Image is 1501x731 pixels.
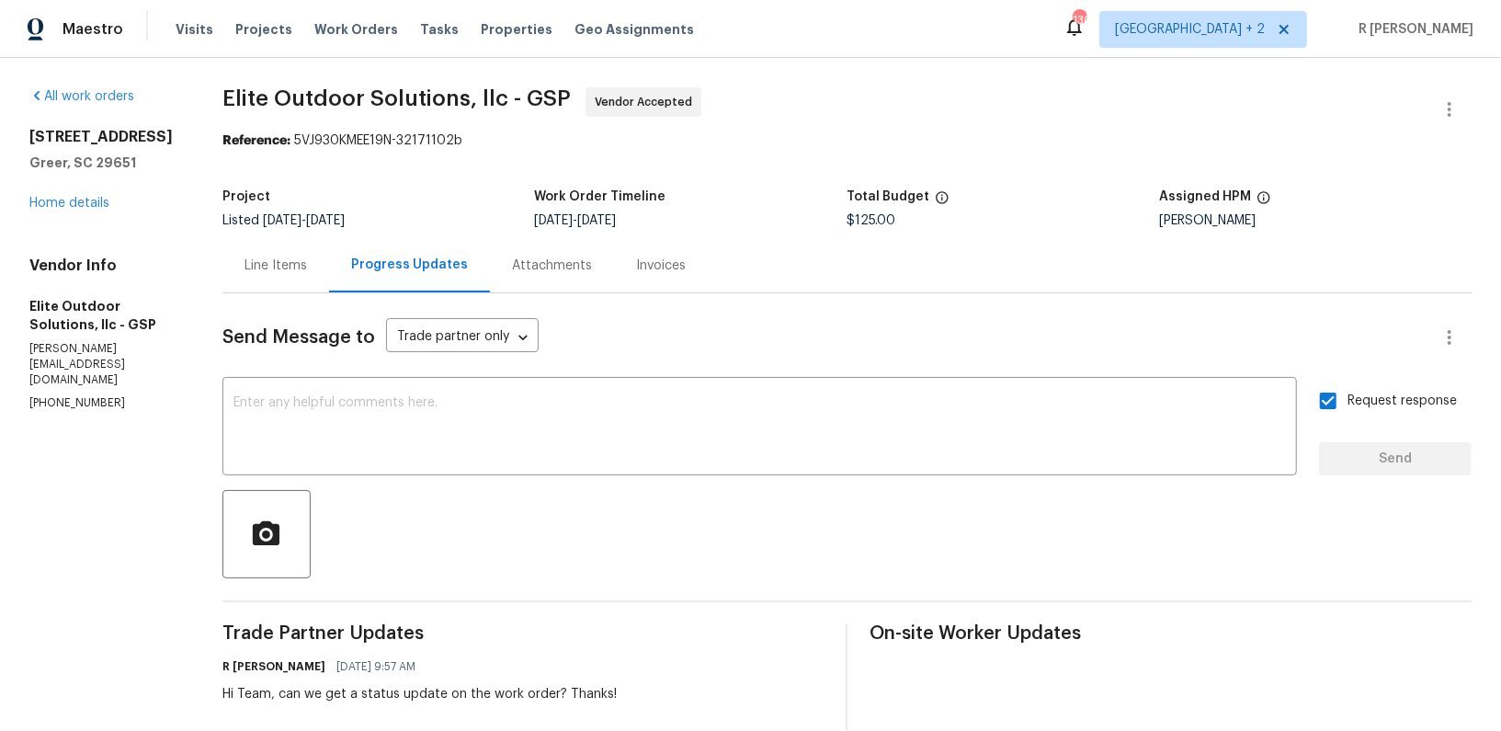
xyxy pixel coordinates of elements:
[222,87,571,109] span: Elite Outdoor Solutions, llc - GSP
[870,624,1472,643] span: On-site Worker Updates
[1073,11,1086,29] div: 130
[1351,20,1473,39] span: R [PERSON_NAME]
[222,190,270,203] h5: Project
[420,23,459,36] span: Tasks
[481,20,552,39] span: Properties
[935,190,949,214] span: The total cost of line items that have been proposed by Opendoor. This sum includes line items th...
[1115,20,1265,39] span: [GEOGRAPHIC_DATA] + 2
[222,134,290,147] b: Reference:
[63,20,123,39] span: Maestro
[847,190,929,203] h5: Total Budget
[512,257,592,275] div: Attachments
[578,214,617,227] span: [DATE]
[595,93,699,111] span: Vendor Accepted
[263,214,345,227] span: -
[29,297,178,334] h5: Elite Outdoor Solutions, llc - GSP
[386,323,539,353] div: Trade partner only
[336,657,415,676] span: [DATE] 9:57 AM
[222,131,1472,150] div: 5VJ930KMEE19N-32171102b
[29,154,178,172] h5: Greer, SC 29651
[29,128,178,146] h2: [STREET_ADDRESS]
[222,214,345,227] span: Listed
[263,214,301,227] span: [DATE]
[222,624,824,643] span: Trade Partner Updates
[351,256,468,274] div: Progress Updates
[306,214,345,227] span: [DATE]
[29,395,178,411] p: [PHONE_NUMBER]
[244,257,307,275] div: Line Items
[1257,190,1271,214] span: The hpm assigned to this work order.
[1347,392,1457,411] span: Request response
[29,257,178,275] h4: Vendor Info
[314,20,398,39] span: Work Orders
[535,214,617,227] span: -
[222,685,617,703] div: Hi Team, can we get a status update on the work order? Thanks!
[535,190,666,203] h5: Work Order Timeline
[29,197,109,210] a: Home details
[847,214,895,227] span: $125.00
[574,20,694,39] span: Geo Assignments
[235,20,292,39] span: Projects
[29,341,178,388] p: [PERSON_NAME][EMAIL_ADDRESS][DOMAIN_NAME]
[636,257,686,275] div: Invoices
[222,657,325,676] h6: R [PERSON_NAME]
[1159,214,1472,227] div: [PERSON_NAME]
[222,328,375,347] span: Send Message to
[1159,190,1251,203] h5: Assigned HPM
[535,214,574,227] span: [DATE]
[29,90,134,103] a: All work orders
[176,20,213,39] span: Visits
